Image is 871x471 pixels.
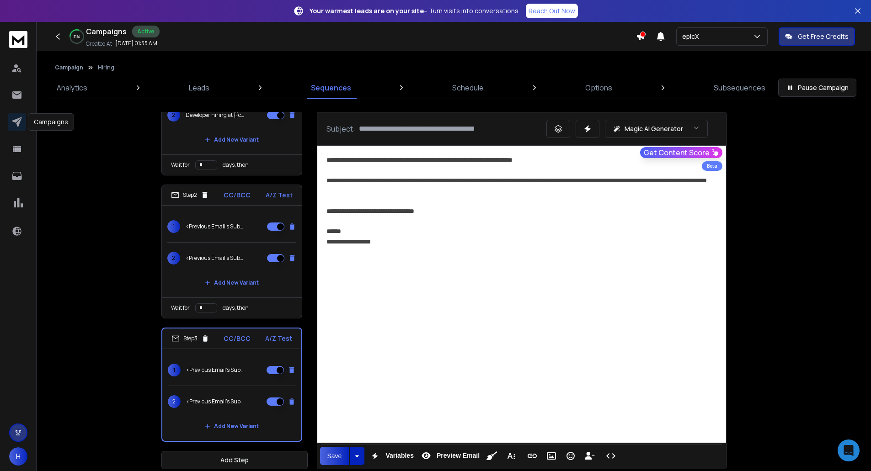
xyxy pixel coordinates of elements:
p: CC/BCC [224,191,251,200]
p: – Turn visits into conversations [310,6,518,16]
button: Pause Campaign [778,79,856,97]
p: Magic AI Generator [625,124,683,133]
p: Subject: [326,123,355,134]
h1: Campaigns [86,26,127,37]
button: Preview Email [417,447,481,465]
div: Beta [702,161,722,171]
p: Leads [189,82,209,93]
p: Sequences [311,82,351,93]
button: Insert Image (Ctrl+P) [543,447,560,465]
p: [DATE] 01:55 AM [115,40,157,47]
div: Step 3 [171,334,209,343]
p: Analytics [57,82,87,93]
span: 2 [167,252,180,265]
p: Hiring [98,64,114,71]
p: Schedule [452,82,484,93]
button: Add New Variant [198,274,266,292]
button: Get Free Credits [779,27,855,46]
p: Subsequences [714,82,765,93]
p: Developer hiring at {{companyName}} [186,111,244,119]
span: 1 [168,364,181,376]
img: logo [9,31,27,48]
p: <Previous Email's Subject> [186,398,245,405]
button: Add New Variant [198,131,266,149]
button: Clean HTML [483,447,501,465]
a: Options [580,77,618,99]
p: days, then [223,161,249,169]
button: H [9,447,27,466]
p: epicX [682,32,703,41]
p: Get Free Credits [798,32,849,41]
button: Code View [602,447,620,465]
p: Options [585,82,612,93]
button: Campaign [55,64,83,71]
p: CC/BCC [224,334,251,343]
a: Reach Out Now [526,4,578,18]
a: Analytics [51,77,93,99]
strong: Your warmest leads are on your site [310,6,424,15]
button: Variables [366,447,416,465]
span: 2 [167,109,180,122]
button: Add New Variant [198,417,266,435]
a: Sequences [305,77,357,99]
span: Preview Email [435,452,481,460]
p: days, then [223,304,249,312]
button: Magic AI Generator [605,120,708,138]
a: Leads [183,77,215,99]
div: Step 2 [171,191,209,199]
span: Variables [384,452,416,460]
button: Insert Link (Ctrl+K) [524,447,541,465]
button: More Text [502,447,520,465]
p: Wait for [171,161,190,169]
p: 31 % [74,34,80,39]
span: 1 [167,220,180,233]
a: Schedule [447,77,489,99]
div: Campaigns [28,113,74,131]
p: Wait for [171,304,190,312]
p: <Previous Email's Subject> [186,366,245,374]
p: A/Z Test [266,191,293,200]
span: 2 [168,395,181,408]
li: Step2CC/BCCA/Z Test1<Previous Email's Subject>2<Previous Email's Subject>Add New VariantWait ford... [161,185,302,318]
button: Get Content Score [640,147,722,158]
li: Step3CC/BCCA/Z Test1<Previous Email's Subject>2<Previous Email's Subject>Add New Variant [161,328,302,442]
button: Insert Unsubscribe Link [581,447,598,465]
p: A/Z Test [265,334,292,343]
button: Save [320,447,349,465]
div: Active [132,26,160,37]
p: <Previous Email's Subject> [186,254,244,262]
button: Emoticons [562,447,579,465]
button: Add Step [161,451,308,469]
p: <Previous Email's Subject> [186,223,244,230]
div: Open Intercom Messenger [838,439,860,461]
a: Subsequences [708,77,771,99]
p: Reach Out Now [529,6,575,16]
p: Created At: [86,40,113,48]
